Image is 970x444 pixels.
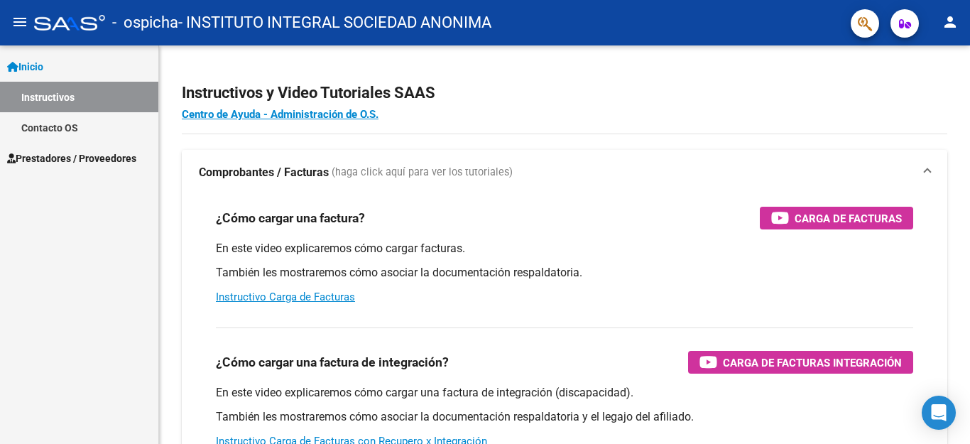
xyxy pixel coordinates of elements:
p: También les mostraremos cómo asociar la documentación respaldatoria. [216,265,913,281]
p: También les mostraremos cómo asociar la documentación respaldatoria y el legajo del afiliado. [216,409,913,425]
mat-expansion-panel-header: Comprobantes / Facturas (haga click aquí para ver los tutoriales) [182,150,947,195]
h3: ¿Cómo cargar una factura? [216,208,365,228]
h2: Instructivos y Video Tutoriales SAAS [182,80,947,107]
a: Centro de Ayuda - Administración de O.S. [182,108,378,121]
span: - INSTITUTO INTEGRAL SOCIEDAD ANONIMA [178,7,491,38]
span: Prestadores / Proveedores [7,151,136,166]
span: Carga de Facturas Integración [723,354,902,372]
p: En este video explicaremos cómo cargar facturas. [216,241,913,256]
h3: ¿Cómo cargar una factura de integración? [216,352,449,372]
mat-icon: person [942,13,959,31]
span: Carga de Facturas [795,210,902,227]
button: Carga de Facturas Integración [688,351,913,374]
a: Instructivo Carga de Facturas [216,291,355,303]
span: Inicio [7,59,43,75]
strong: Comprobantes / Facturas [199,165,329,180]
span: (haga click aquí para ver los tutoriales) [332,165,513,180]
span: - ospicha [112,7,178,38]
p: En este video explicaremos cómo cargar una factura de integración (discapacidad). [216,385,913,401]
div: Open Intercom Messenger [922,396,956,430]
button: Carga de Facturas [760,207,913,229]
mat-icon: menu [11,13,28,31]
